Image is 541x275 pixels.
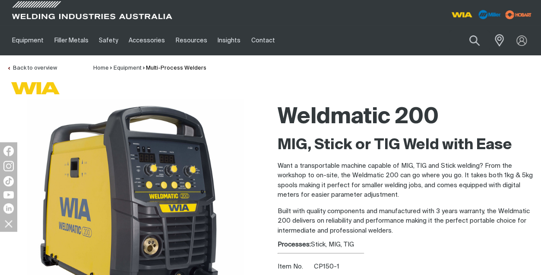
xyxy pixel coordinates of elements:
a: Equipment [114,65,142,71]
a: Back to overview [7,65,57,71]
img: miller [503,8,534,21]
img: LinkedIn [3,203,14,214]
button: Search products [460,30,489,51]
img: TikTok [3,176,14,186]
a: Resources [171,26,212,55]
img: YouTube [3,191,14,198]
a: Filler Metals [49,26,93,55]
h1: Weldmatic 200 [278,103,535,131]
img: Instagram [3,161,14,171]
a: Contact [246,26,280,55]
span: Item No. [278,262,313,272]
p: Built with quality components and manufactured with 3 years warranty, the Weldmatic 200 delivers ... [278,207,535,236]
nav: Main [7,26,402,55]
img: Facebook [3,146,14,156]
a: Equipment [7,26,49,55]
strong: Processes: [278,241,311,248]
input: Product name or item number... [449,30,489,51]
a: Safety [94,26,123,55]
nav: Breadcrumb [93,64,206,73]
p: Want a transportable machine capable of MIG, TIG and Stick welding? From the workshop to on-site,... [278,161,535,200]
div: Stick, MIG, TIG [278,240,535,250]
span: CP150-1 [314,263,339,270]
a: Multi-Process Welders [146,65,206,71]
a: Insights [212,26,246,55]
a: Home [93,65,109,71]
a: Accessories [123,26,170,55]
img: hide socials [1,216,16,231]
h2: MIG, Stick or TIG Weld with Ease [278,136,535,155]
